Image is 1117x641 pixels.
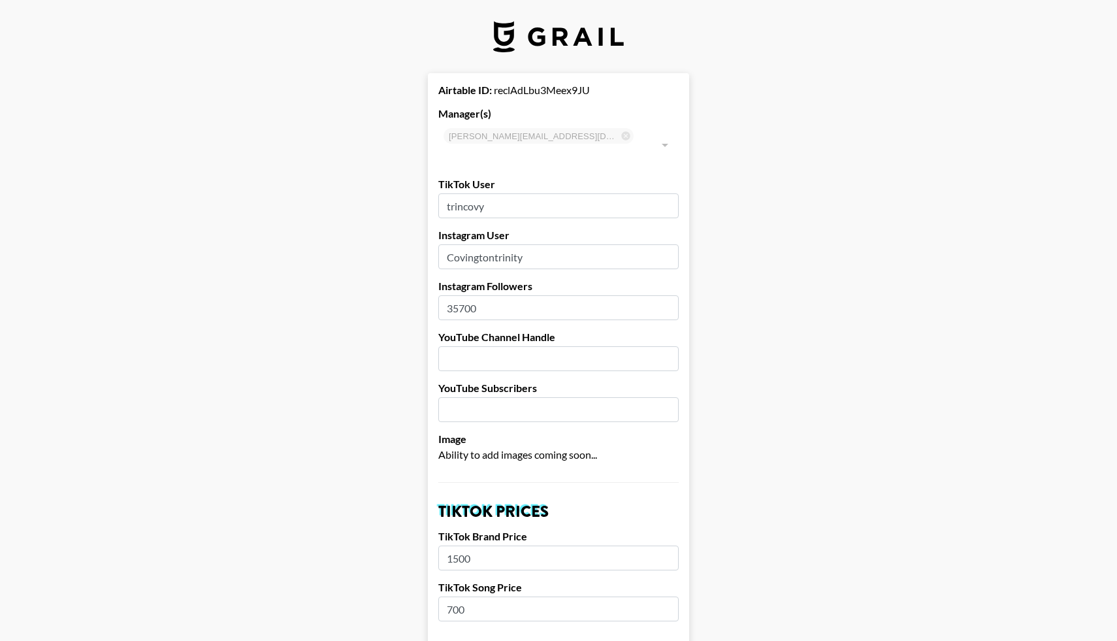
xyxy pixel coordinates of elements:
span: Ability to add images coming soon... [438,448,597,461]
label: Manager(s) [438,107,679,120]
label: Instagram User [438,229,679,242]
label: YouTube Subscribers [438,382,679,395]
strong: Airtable ID: [438,84,492,96]
div: reclAdLbu3Meex9JU [438,84,679,97]
img: Grail Talent Logo [493,21,624,52]
label: TikTok User [438,178,679,191]
label: TikTok Song Price [438,581,679,594]
label: YouTube Channel Handle [438,331,679,344]
label: Instagram Followers [438,280,679,293]
h2: TikTok Prices [438,504,679,519]
label: TikTok Brand Price [438,530,679,543]
label: Image [438,433,679,446]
